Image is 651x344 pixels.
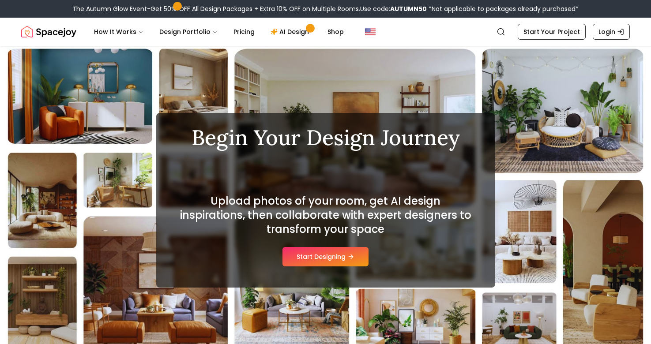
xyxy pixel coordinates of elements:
[360,4,427,13] span: Use code:
[263,23,319,41] a: AI Design
[21,18,630,46] nav: Global
[87,23,151,41] button: How It Works
[593,24,630,40] a: Login
[365,26,376,37] img: United States
[390,4,427,13] b: AUTUMN50
[21,23,76,41] img: Spacejoy Logo
[320,23,351,41] a: Shop
[177,127,474,148] h1: Begin Your Design Journey
[87,23,351,41] nav: Main
[72,4,579,13] div: The Autumn Glow Event-Get 50% OFF All Design Packages + Extra 10% OFF on Multiple Rooms.
[21,23,76,41] a: Spacejoy
[226,23,262,41] a: Pricing
[518,24,586,40] a: Start Your Project
[177,194,474,236] h2: Upload photos of your room, get AI design inspirations, then collaborate with expert designers to...
[282,247,369,266] button: Start Designing
[152,23,225,41] button: Design Portfolio
[427,4,579,13] span: *Not applicable to packages already purchased*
